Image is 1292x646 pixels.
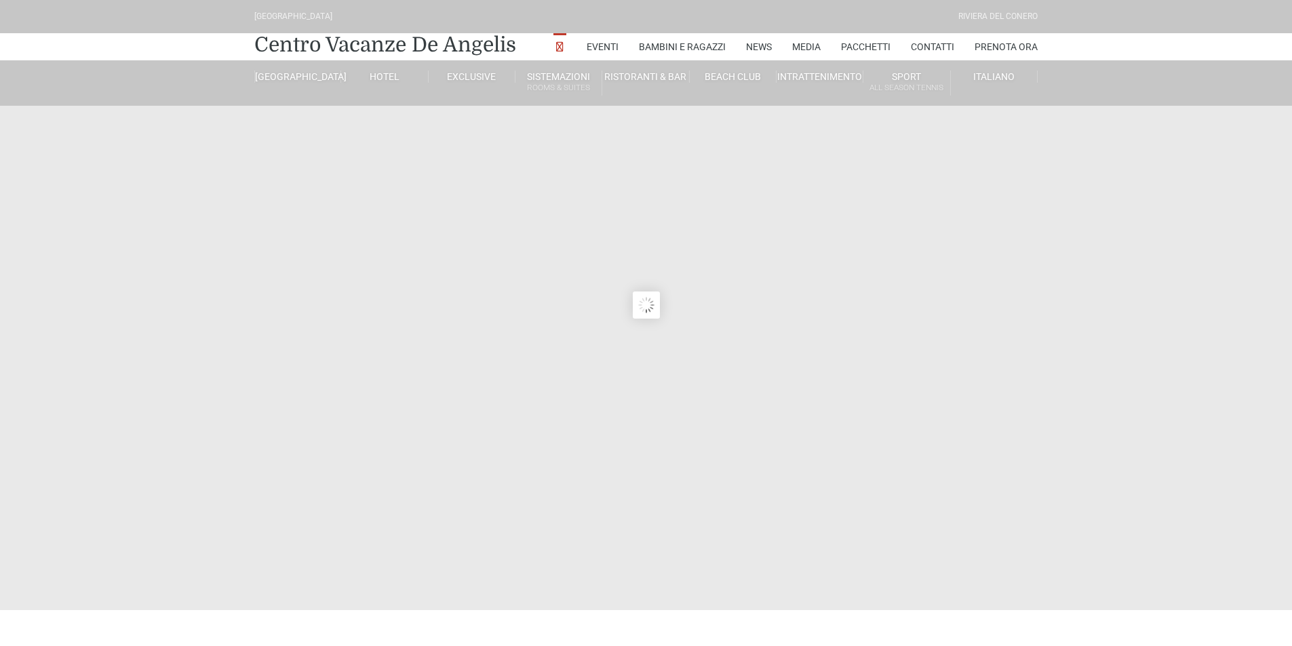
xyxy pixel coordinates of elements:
[254,70,341,83] a: [GEOGRAPHIC_DATA]
[746,33,772,60] a: News
[973,71,1015,82] span: Italiano
[863,70,950,96] a: SportAll Season Tennis
[841,33,890,60] a: Pacchetti
[951,70,1038,83] a: Italiano
[958,10,1038,23] div: Riviera Del Conero
[639,33,726,60] a: Bambini e Ragazzi
[792,33,821,60] a: Media
[515,70,602,96] a: SistemazioniRooms & Suites
[515,81,602,94] small: Rooms & Suites
[254,10,332,23] div: [GEOGRAPHIC_DATA]
[429,70,515,83] a: Exclusive
[777,70,863,83] a: Intrattenimento
[863,81,950,94] small: All Season Tennis
[911,33,954,60] a: Contatti
[587,33,619,60] a: Eventi
[341,70,428,83] a: Hotel
[254,31,516,58] a: Centro Vacanze De Angelis
[975,33,1038,60] a: Prenota Ora
[690,70,777,83] a: Beach Club
[602,70,689,83] a: Ristoranti & Bar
